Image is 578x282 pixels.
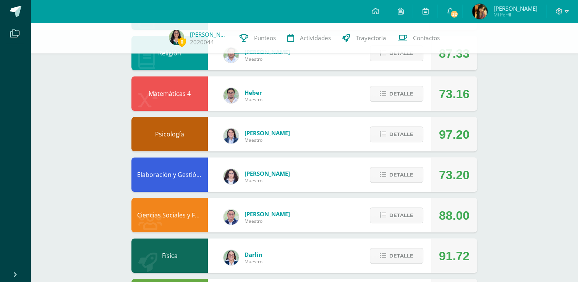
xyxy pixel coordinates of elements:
[244,96,262,103] span: Maestro
[190,38,214,46] a: 2020044
[244,129,290,137] span: [PERSON_NAME]
[131,157,208,192] div: Elaboración y Gestión de Proyectos
[223,169,239,184] img: ba02aa29de7e60e5f6614f4096ff8928.png
[439,117,470,152] div: 97.20
[337,23,392,53] a: Trayectoria
[244,177,290,184] span: Maestro
[439,36,470,71] div: 87.33
[472,4,487,19] img: 247917de25ca421199a556a291ddd3f6.png
[131,76,208,111] div: Matemáticas 4
[282,23,337,53] a: Actividades
[439,158,470,192] div: 73.20
[223,47,239,63] img: f767cae2d037801592f2ba1a5db71a2a.png
[389,127,413,141] span: Detalle
[178,37,186,47] span: 0
[370,207,423,223] button: Detalle
[439,77,470,111] div: 73.16
[223,209,239,225] img: c1c1b07ef08c5b34f56a5eb7b3c08b85.png
[223,250,239,265] img: 571966f00f586896050bf2f129d9ef0a.png
[389,208,413,222] span: Detalle
[493,11,537,18] span: Mi Perfil
[450,10,458,18] span: 32
[244,56,290,62] span: Maestro
[254,34,276,42] span: Punteos
[223,128,239,144] img: 101204560ce1c1800cde82bcd5e5712f.png
[389,249,413,263] span: Detalle
[370,248,423,264] button: Detalle
[392,23,445,53] a: Contactos
[244,89,262,96] span: Heber
[413,34,440,42] span: Contactos
[223,88,239,103] img: 00229b7027b55c487e096d516d4a36c4.png
[356,34,386,42] span: Trayectoria
[234,23,282,53] a: Punteos
[244,258,262,265] span: Maestro
[244,251,262,258] span: Darlin
[493,5,537,12] span: [PERSON_NAME]
[300,34,331,42] span: Actividades
[389,168,413,182] span: Detalle
[131,238,208,273] div: Física
[439,239,470,273] div: 91.72
[131,117,208,151] div: Psicología
[169,30,184,45] img: a01f4c67880a69ff8ac373e37573f08f.png
[131,198,208,232] div: Ciencias Sociales y Formación Ciudadana 4
[244,137,290,143] span: Maestro
[389,87,413,101] span: Detalle
[244,210,290,218] span: [PERSON_NAME]
[439,198,470,233] div: 88.00
[244,218,290,224] span: Maestro
[370,126,423,142] button: Detalle
[244,170,290,177] span: [PERSON_NAME]
[190,31,228,38] a: [PERSON_NAME]
[370,167,423,183] button: Detalle
[370,86,423,102] button: Detalle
